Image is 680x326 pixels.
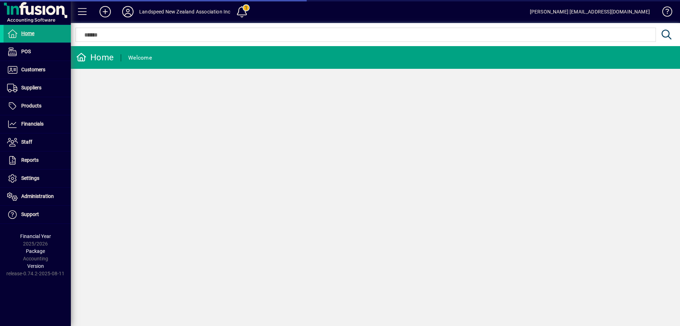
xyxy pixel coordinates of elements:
span: Staff [21,139,32,145]
span: Financial Year [20,233,51,239]
button: Add [94,5,117,18]
a: Staff [4,133,71,151]
div: [PERSON_NAME] [EMAIL_ADDRESS][DOMAIN_NAME] [530,6,650,17]
span: Home [21,31,34,36]
a: Settings [4,170,71,187]
span: Financials [21,121,44,127]
div: Welcome [128,52,152,63]
button: Profile [117,5,139,18]
div: Home [76,52,114,63]
a: Reports [4,151,71,169]
a: Suppliers [4,79,71,97]
span: Package [26,248,45,254]
a: Knowledge Base [657,1,671,24]
span: Support [21,211,39,217]
a: Products [4,97,71,115]
span: Customers [21,67,45,72]
span: POS [21,49,31,54]
span: Settings [21,175,39,181]
span: Version [27,263,44,269]
a: Financials [4,115,71,133]
span: Suppliers [21,85,41,90]
a: Administration [4,188,71,205]
a: POS [4,43,71,61]
div: Landspeed New Zealand Association Inc [139,6,230,17]
span: Administration [21,193,54,199]
span: Products [21,103,41,109]
a: Customers [4,61,71,79]
a: Support [4,206,71,223]
span: Reports [21,157,39,163]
